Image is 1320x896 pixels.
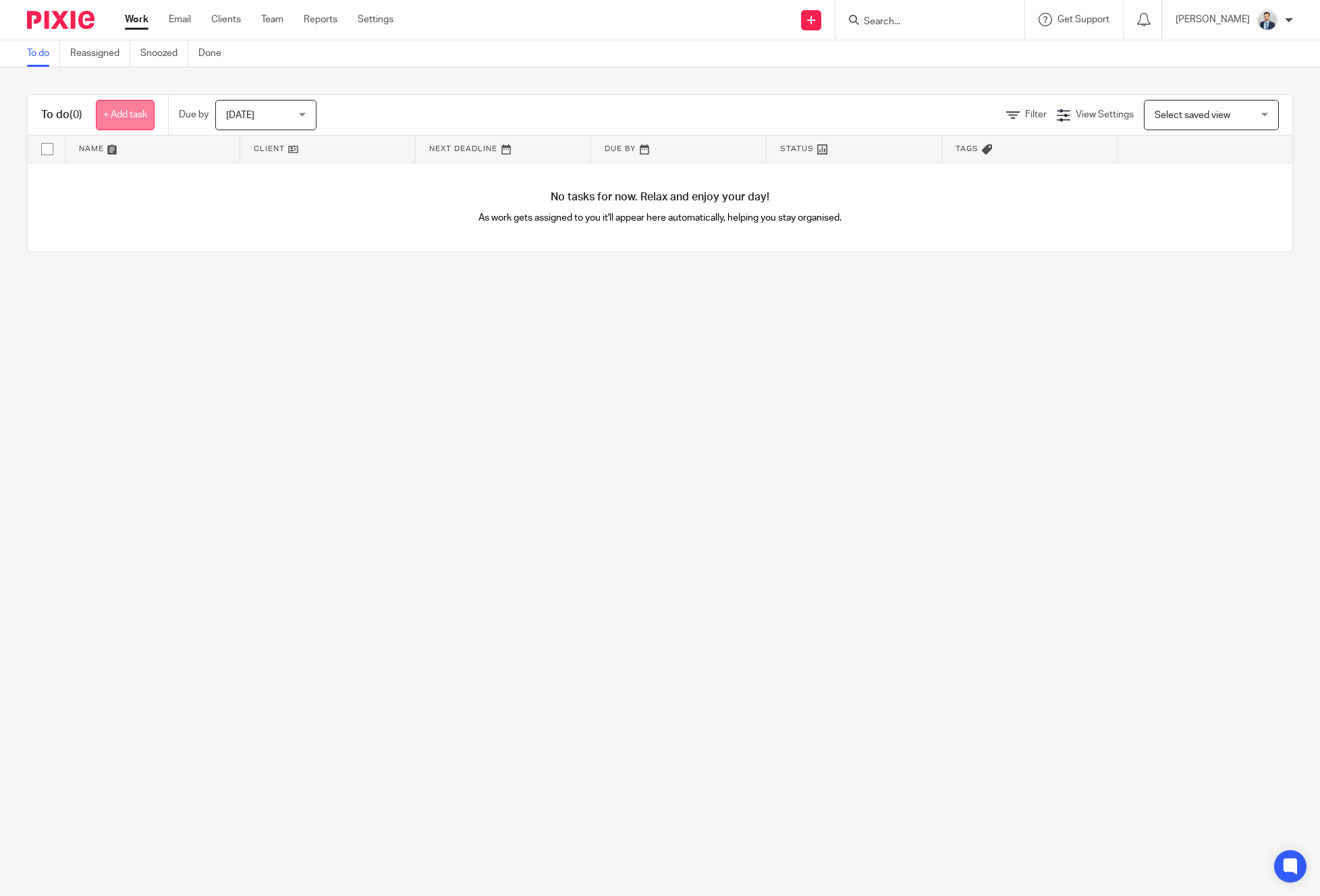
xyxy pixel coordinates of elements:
[1176,13,1250,26] p: [PERSON_NAME]
[1155,111,1230,120] span: Select saved view
[1025,110,1047,119] span: Filter
[261,13,283,26] a: Team
[96,100,155,130] a: + Add task
[28,190,1292,204] h4: No tasks for now. Relax and enjoy your day!
[198,40,231,67] a: Done
[304,13,337,26] a: Reports
[125,13,148,26] a: Work
[169,13,191,26] a: Email
[1057,15,1109,24] span: Get Support
[140,40,188,67] a: Snoozed
[27,11,94,29] img: Pixie
[344,211,977,225] p: As work gets assigned to you it'll appear here automatically, helping you stay organised.
[41,108,82,122] h1: To do
[1076,110,1134,119] span: View Settings
[70,109,82,120] span: (0)
[226,111,254,120] span: [DATE]
[27,40,60,67] a: To do
[862,16,984,28] input: Search
[70,40,130,67] a: Reassigned
[1257,9,1278,31] img: LinkedIn%20Profile.jpeg
[358,13,393,26] a: Settings
[179,108,209,121] p: Due by
[956,145,979,152] span: Tags
[211,13,241,26] a: Clients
